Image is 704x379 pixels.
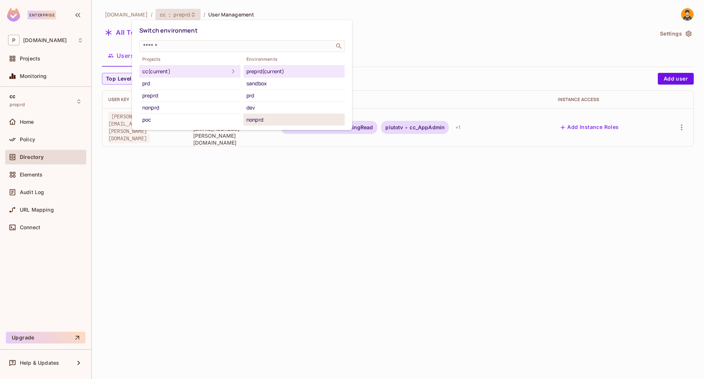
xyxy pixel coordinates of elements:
div: nonprd [142,103,238,112]
div: prd [246,91,342,100]
span: Switch environment [139,26,198,34]
span: Environments [243,56,345,62]
span: Projects [139,56,241,62]
div: prd [142,79,238,88]
div: preprd (current) [246,67,342,76]
div: cc (current) [142,67,229,76]
div: poc [142,115,238,124]
div: dev [246,103,342,112]
div: sandbox [246,79,342,88]
div: nonprd [246,115,342,124]
div: preprd [142,91,238,100]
